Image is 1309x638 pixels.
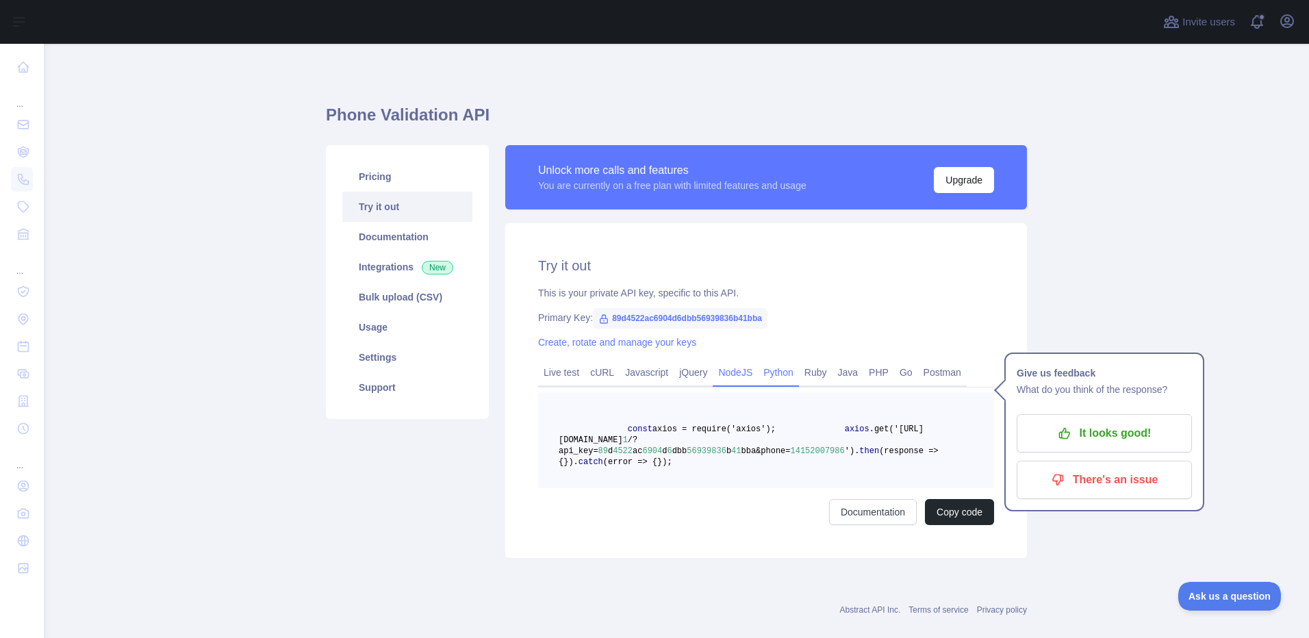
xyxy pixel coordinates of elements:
a: Pricing [342,162,472,192]
div: Primary Key: [538,311,994,324]
span: d [608,446,613,456]
span: . [574,457,579,467]
a: Documentation [829,499,917,525]
a: Usage [342,312,472,342]
a: Bulk upload (CSV) [342,282,472,312]
div: Unlock more calls and features [538,162,806,179]
span: const [628,424,652,434]
span: }) [563,457,573,467]
span: 56939836 [687,446,726,456]
span: 14152007986 [791,446,845,456]
span: bba&phone= [741,446,790,456]
a: NodeJS [713,361,758,383]
span: d [662,446,667,456]
span: axios [845,424,869,434]
a: Terms of service [908,605,968,615]
a: Try it out [342,192,472,222]
span: 1 [623,435,628,445]
div: This is your private API key, specific to this API. [538,286,994,300]
span: . [854,446,859,456]
span: 89d4522ac6904d6dbb56939836b41bba [593,308,767,329]
span: ac [633,446,642,456]
a: Privacy policy [977,605,1027,615]
span: dbb [672,446,687,456]
span: }); [657,457,672,467]
span: axios = require('axios'); [652,424,776,434]
a: jQuery [674,361,713,383]
a: Ruby [799,361,833,383]
span: 41 [731,446,741,456]
div: ... [11,249,33,277]
span: b [726,446,731,456]
h2: Try it out [538,256,994,275]
span: 89 [598,446,608,456]
span: 4522 [613,446,633,456]
span: New [422,261,453,275]
a: Create, rotate and manage your keys [538,337,696,348]
a: Settings [342,342,472,372]
a: cURL [585,361,620,383]
span: (error => { [603,457,657,467]
iframe: Toggle Customer Support [1178,582,1282,611]
span: 6904 [642,446,662,456]
button: Upgrade [934,167,994,193]
a: Support [342,372,472,403]
a: PHP [863,361,894,383]
a: Documentation [342,222,472,252]
h1: Give us feedback [1017,365,1192,381]
a: Javascript [620,361,674,383]
a: Abstract API Inc. [840,605,901,615]
a: Go [894,361,918,383]
h1: Phone Validation API [326,104,1027,137]
span: then [859,446,879,456]
button: Invite users [1160,11,1238,33]
span: ') [845,446,854,456]
div: You are currently on a free plan with limited features and usage [538,179,806,192]
a: Integrations New [342,252,472,282]
p: What do you think of the response? [1017,381,1192,398]
a: Postman [918,361,967,383]
div: ... [11,82,33,110]
button: Copy code [925,499,994,525]
a: Python [758,361,799,383]
span: 6 [667,446,672,456]
a: Live test [538,361,585,383]
span: Invite users [1182,14,1235,30]
a: Java [833,361,864,383]
span: catch [579,457,603,467]
div: ... [11,444,33,471]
